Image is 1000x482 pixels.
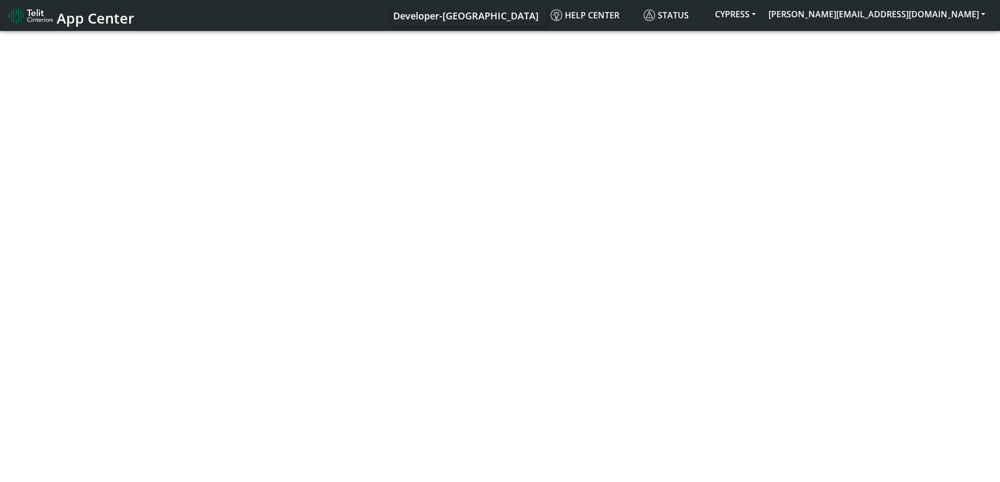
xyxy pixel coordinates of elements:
span: Help center [551,9,619,21]
span: Status [644,9,689,21]
a: App Center [8,4,133,27]
button: CYPRESS [709,5,762,24]
button: [PERSON_NAME][EMAIL_ADDRESS][DOMAIN_NAME] [762,5,992,24]
span: Developer-[GEOGRAPHIC_DATA] [393,9,539,22]
span: App Center [57,8,134,28]
a: Help center [546,5,639,26]
img: knowledge.svg [551,9,562,21]
a: Your current platform instance [393,5,538,26]
a: Status [639,5,709,26]
img: status.svg [644,9,655,21]
img: logo-telit-cinterion-gw-new.png [8,7,52,24]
